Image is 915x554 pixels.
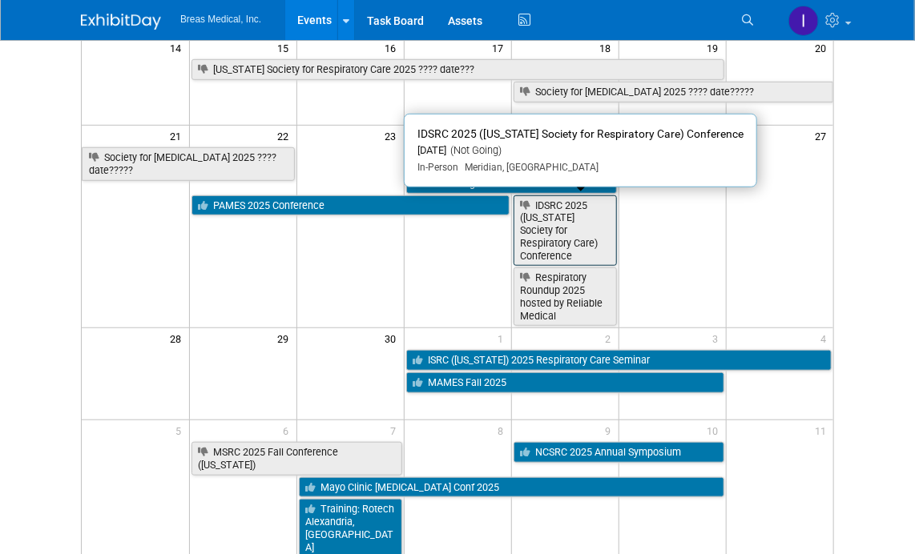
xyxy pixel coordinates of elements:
[497,328,511,348] span: 1
[406,350,832,371] a: ISRC ([US_STATE]) 2025 Respiratory Care Seminar
[813,420,833,440] span: 11
[81,14,161,30] img: ExhibitDay
[706,38,726,58] span: 19
[446,144,502,156] span: (Not Going)
[169,328,189,348] span: 28
[514,442,724,463] a: NCSRC 2025 Annual Symposium
[276,38,296,58] span: 15
[191,442,402,475] a: MSRC 2025 Fall Conference ([US_STATE])
[514,267,617,326] a: Respiratory Roundup 2025 hosted by Reliable Medical
[788,6,819,36] img: Inga Dolezar
[299,477,724,498] a: Mayo Clinic [MEDICAL_DATA] Conf 2025
[389,420,404,440] span: 7
[282,420,296,440] span: 6
[417,127,744,140] span: IDSRC 2025 ([US_STATE] Society for Respiratory Care) Conference
[491,38,511,58] span: 17
[417,162,458,173] span: In-Person
[604,420,619,440] span: 9
[417,144,744,158] div: [DATE]
[191,195,510,216] a: PAMES 2025 Conference
[819,328,833,348] span: 4
[169,126,189,146] span: 21
[384,38,404,58] span: 16
[458,162,599,173] span: Meridian, [GEOGRAPHIC_DATA]
[191,59,724,80] a: [US_STATE] Society for Respiratory Care 2025 ???? date???
[276,328,296,348] span: 29
[599,38,619,58] span: 18
[813,38,833,58] span: 20
[175,420,189,440] span: 5
[711,328,726,348] span: 3
[180,14,261,25] span: Breas Medical, Inc.
[604,328,619,348] span: 2
[82,147,295,180] a: Society for [MEDICAL_DATA] 2025 ???? date?????
[169,38,189,58] span: 14
[706,420,726,440] span: 10
[813,126,833,146] span: 27
[514,82,834,102] a: Society for [MEDICAL_DATA] 2025 ???? date?????
[384,126,404,146] span: 23
[514,195,617,267] a: IDSRC 2025 ([US_STATE] Society for Respiratory Care) Conference
[406,372,724,393] a: MAMES Fall 2025
[497,420,511,440] span: 8
[276,126,296,146] span: 22
[384,328,404,348] span: 30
